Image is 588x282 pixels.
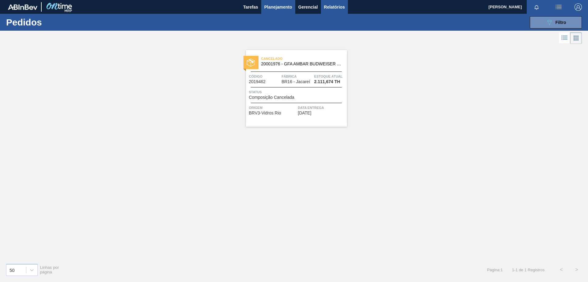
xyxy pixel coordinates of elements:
button: Notificações [527,3,546,11]
button: Filtro [530,16,582,29]
div: Visão em Cards [570,32,582,44]
span: Origem [249,105,296,111]
div: Visão em Lista [559,32,570,44]
span: 2.111,674 TH [314,79,340,84]
span: Status [249,89,345,95]
img: status [247,59,255,67]
img: Logout [575,3,582,11]
button: < [554,262,569,277]
img: userActions [555,3,562,11]
span: 14/09/2025 [298,111,311,115]
span: Data entrega [298,105,345,111]
span: Linhas por página [40,265,59,274]
span: Tarefas [243,3,258,11]
button: > [569,262,584,277]
span: 20001976 - GFA AMBAR BUDWEISER 330ML 197G [261,62,342,66]
span: Página : 1 [487,268,503,272]
span: 1 - 1 de 1 Registros [512,268,545,272]
div: 50 [9,267,15,272]
a: statusCancelado20001976 - GFA AMBAR BUDWEISER 330ML 197GCódigo2019462FábricaBR16 - JacareíEstoque... [241,50,347,127]
span: Gerencial [298,3,318,11]
span: Composição Cancelada [249,95,295,100]
span: Relatórios [324,3,345,11]
span: Cancelado [261,56,347,62]
h1: Pedidos [6,19,98,26]
span: Fábrica [281,73,313,79]
img: TNhmsLtSVTkK8tSr43FrP2fwEKptu5GPRR3wAAAABJRU5ErkJggg== [8,4,37,10]
span: Código [249,73,280,79]
span: BR16 - Jacareí [281,79,310,84]
span: 2019462 [249,79,266,84]
span: Estoque atual [314,73,345,79]
span: Filtro [556,20,566,25]
span: Planejamento [264,3,292,11]
span: BRV3-Vidros Rio [249,111,281,115]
